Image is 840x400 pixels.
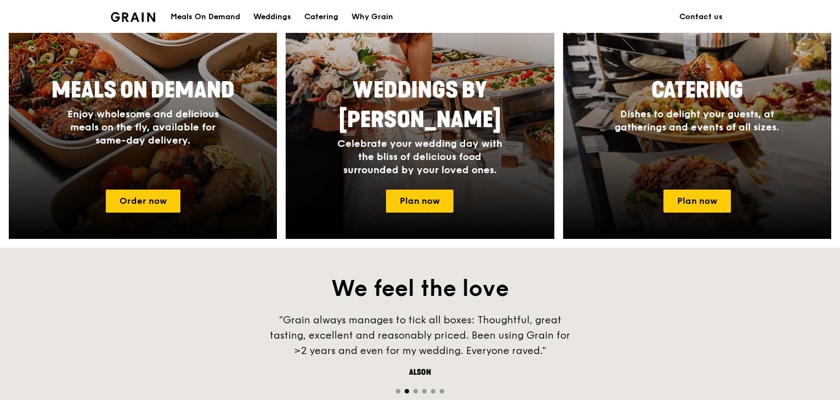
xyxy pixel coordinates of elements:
div: Why Grain [351,1,393,33]
span: Celebrate your wedding day with the bliss of delicious food surrounded by your loved ones. [337,138,502,176]
span: Enjoy wholesome and delicious meals on the fly, available for same-day delivery. [67,108,219,146]
div: "Grain always manages to tick all boxes: Thoughtful, great tasting, excellent and reasonably pric... [256,312,584,358]
div: Weddings [253,1,291,33]
span: Weddings by [PERSON_NAME] [339,77,501,133]
img: Grain [111,12,155,22]
span: Catering [651,77,743,104]
span: Go to slide 4 [422,389,427,393]
a: Catering [298,1,345,33]
div: Catering [304,1,338,33]
span: Go to slide 2 [405,389,409,393]
div: Meals On Demand [171,1,240,33]
a: Contact us [673,1,729,33]
span: Go to slide 6 [440,389,444,393]
span: Go to slide 1 [396,389,400,393]
span: Go to slide 5 [431,389,435,393]
span: Meals On Demand [52,77,235,104]
a: Why Grain [345,1,400,33]
span: Go to slide 3 [413,389,418,393]
a: Order now [106,190,180,213]
a: Plan now [663,190,731,213]
div: Alson [256,367,584,378]
a: Plan now [386,190,453,213]
a: Weddings [247,1,298,33]
span: Dishes to delight your guests, at gatherings and events of all sizes. [615,108,779,133]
